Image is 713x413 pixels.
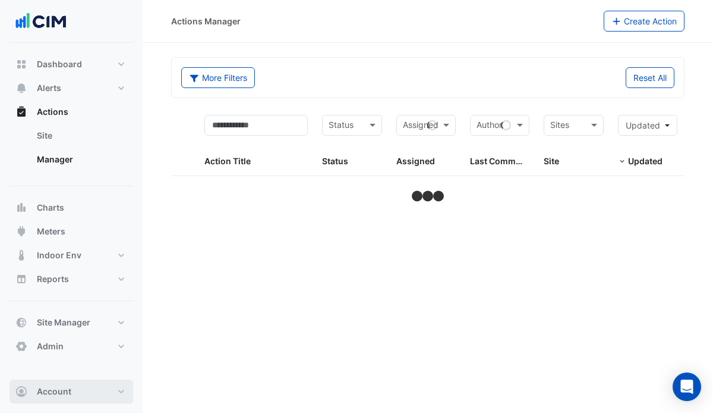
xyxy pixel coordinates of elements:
[37,340,64,352] span: Admin
[544,156,559,166] span: Site
[470,156,539,166] span: Last Commented
[37,202,64,214] span: Charts
[27,124,133,148] a: Site
[10,334,133,358] button: Admin
[10,124,133,176] div: Actions
[37,58,82,70] span: Dashboard
[618,115,677,136] button: Updated
[37,317,90,328] span: Site Manager
[10,76,133,100] button: Alerts
[15,82,27,94] app-icon: Alerts
[628,156,662,166] span: Updated
[171,15,241,27] div: Actions Manager
[37,273,69,285] span: Reports
[15,226,27,237] app-icon: Meters
[181,67,255,88] button: More Filters
[10,196,133,220] button: Charts
[15,106,27,118] app-icon: Actions
[322,156,348,166] span: Status
[15,249,27,261] app-icon: Indoor Env
[14,10,68,33] img: Company Logo
[15,340,27,352] app-icon: Admin
[37,249,81,261] span: Indoor Env
[10,100,133,124] button: Actions
[37,82,61,94] span: Alerts
[15,202,27,214] app-icon: Charts
[604,11,685,32] button: Create Action
[15,58,27,70] app-icon: Dashboard
[10,220,133,243] button: Meters
[15,317,27,328] app-icon: Site Manager
[204,156,251,166] span: Action Title
[626,120,660,130] span: Updated
[37,386,71,398] span: Account
[396,156,435,166] span: Assigned
[37,226,65,237] span: Meters
[37,106,68,118] span: Actions
[626,67,674,88] button: Reset All
[27,148,133,171] a: Manager
[10,52,133,76] button: Dashboard
[10,243,133,267] button: Indoor Env
[10,311,133,334] button: Site Manager
[15,273,27,285] app-icon: Reports
[10,267,133,291] button: Reports
[673,373,701,401] div: Open Intercom Messenger
[10,380,133,403] button: Account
